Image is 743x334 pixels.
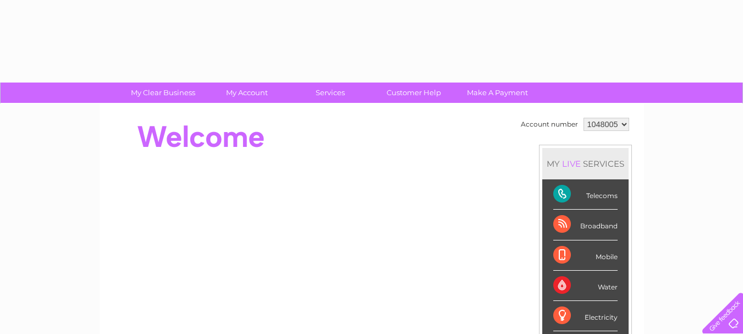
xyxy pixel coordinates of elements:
[285,83,376,103] a: Services
[118,83,208,103] a: My Clear Business
[553,301,618,331] div: Electricity
[201,83,292,103] a: My Account
[542,148,629,179] div: MY SERVICES
[452,83,543,103] a: Make A Payment
[368,83,459,103] a: Customer Help
[560,158,583,169] div: LIVE
[553,271,618,301] div: Water
[518,115,581,134] td: Account number
[553,240,618,271] div: Mobile
[553,210,618,240] div: Broadband
[553,179,618,210] div: Telecoms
